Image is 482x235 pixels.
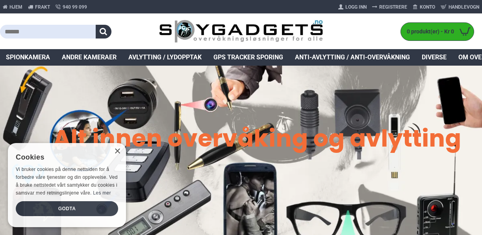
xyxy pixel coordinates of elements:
div: Godta [16,201,118,216]
a: Diverse [416,49,452,66]
span: GPS Tracker Sporing [213,53,283,62]
a: Andre kameraer [56,49,122,66]
span: Spionkamera [6,53,50,62]
img: SpyGadgets.no [159,20,323,43]
a: Konto [410,1,438,13]
span: Frakt [35,4,50,11]
div: Cookies [16,149,113,166]
span: 940 99 099 [63,4,87,11]
span: Avlytting / Lydopptak [128,53,202,62]
a: Avlytting / Lydopptak [122,49,208,66]
a: Registrere [369,1,410,13]
a: Les mer, opens a new window [93,190,111,196]
span: Andre kameraer [62,53,117,62]
span: Hjem [9,4,22,11]
a: Handlevogn [438,1,482,13]
a: Logg Inn [336,1,369,13]
span: Logg Inn [345,4,367,11]
div: Close [114,149,120,154]
span: Handlevogn [449,4,479,11]
span: Vi bruker cookies på denne nettsiden for å forbedre våre tjenester og din opplevelse. Ved å bruke... [16,167,118,195]
a: Anti-avlytting / Anti-overvåkning [289,49,416,66]
span: Diverse [422,53,447,62]
span: Konto [420,4,435,11]
a: 0 produkt(er) - Kr 0 [401,23,474,40]
span: Registrere [379,4,407,11]
a: GPS Tracker Sporing [208,49,289,66]
span: Anti-avlytting / Anti-overvåkning [295,53,410,62]
span: 0 produkt(er) - Kr 0 [401,28,456,36]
